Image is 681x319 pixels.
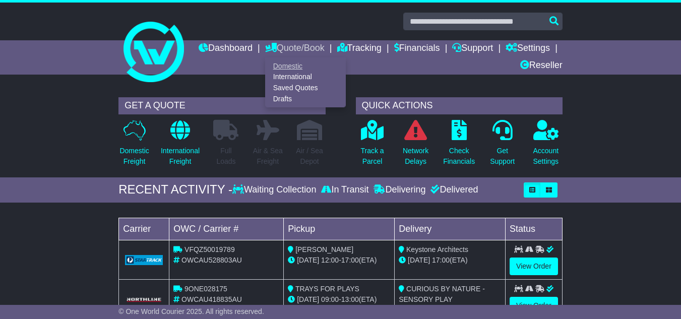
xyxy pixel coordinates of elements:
[510,258,558,275] a: View Order
[266,93,345,104] a: Drafts
[266,83,345,94] a: Saved Quotes
[360,119,384,172] a: Track aParcel
[181,256,242,264] span: OWCAU528803AU
[394,40,440,57] a: Financials
[506,218,563,240] td: Status
[490,146,515,167] p: Get Support
[532,119,559,172] a: AccountSettings
[520,57,563,75] a: Reseller
[266,60,345,72] a: Domestic
[288,255,390,266] div: - (ETA)
[265,57,346,107] div: Quote/Book
[399,255,501,266] div: (ETA)
[184,245,235,253] span: VFQZ50019789
[119,146,149,167] p: Domestic Freight
[232,184,319,196] div: Waiting Collection
[297,295,319,303] span: [DATE]
[184,285,227,293] span: 9ONE028175
[199,40,253,57] a: Dashboard
[266,72,345,83] a: International
[341,256,359,264] span: 17:00
[321,256,339,264] span: 12:00
[403,146,428,167] p: Network Delays
[432,256,450,264] span: 17:00
[533,146,559,167] p: Account Settings
[510,297,558,314] a: View Order
[489,119,515,172] a: GetSupport
[265,40,325,57] a: Quote/Book
[406,245,468,253] span: Keystone Architects
[395,218,506,240] td: Delivery
[360,146,384,167] p: Track a Parcel
[125,297,163,303] img: GetCarrierServiceLogo
[125,255,163,265] img: GetCarrierServiceLogo
[213,146,238,167] p: Full Loads
[160,119,200,172] a: InternationalFreight
[506,40,550,57] a: Settings
[296,146,323,167] p: Air / Sea Depot
[118,97,325,114] div: GET A QUOTE
[181,295,242,303] span: OWCAU418835AU
[443,119,475,172] a: CheckFinancials
[408,256,430,264] span: [DATE]
[284,218,395,240] td: Pickup
[428,184,478,196] div: Delivered
[295,245,353,253] span: [PERSON_NAME]
[341,295,359,303] span: 13:00
[119,119,149,172] a: DomesticFreight
[443,146,475,167] p: Check Financials
[337,40,382,57] a: Tracking
[297,256,319,264] span: [DATE]
[119,218,169,240] td: Carrier
[288,294,390,305] div: - (ETA)
[118,307,264,315] span: © One World Courier 2025. All rights reserved.
[399,285,485,303] span: CURIOUS BY NATURE - SENSORY PLAY
[402,119,429,172] a: NetworkDelays
[452,40,493,57] a: Support
[169,218,284,240] td: OWC / Carrier #
[319,184,371,196] div: In Transit
[253,146,283,167] p: Air & Sea Freight
[118,182,232,197] div: RECENT ACTIVITY -
[371,184,428,196] div: Delivering
[161,146,200,167] p: International Freight
[295,285,359,293] span: TRAYS FOR PLAYS
[321,295,339,303] span: 09:00
[356,97,563,114] div: QUICK ACTIONS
